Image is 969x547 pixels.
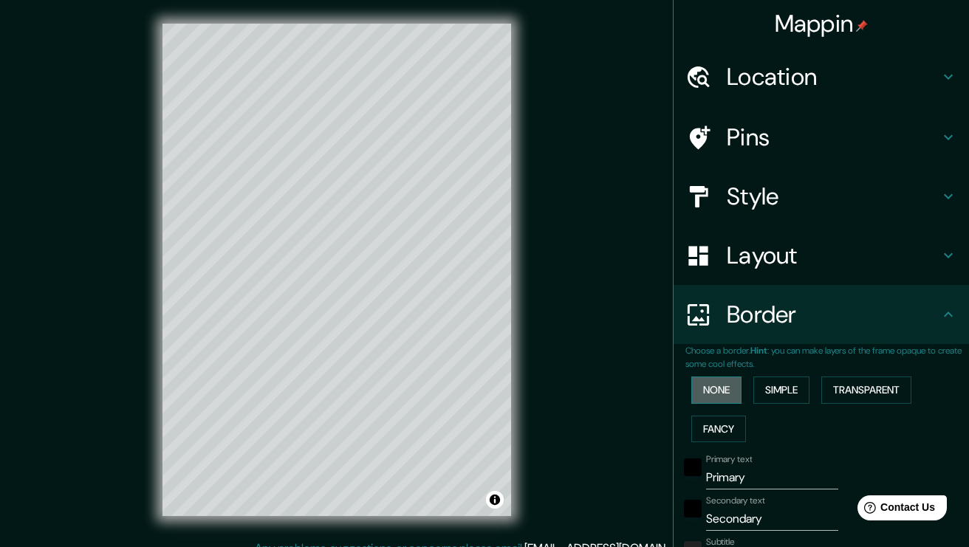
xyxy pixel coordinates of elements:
p: Choose a border. : you can make layers of the frame opaque to create some cool effects. [685,344,969,371]
div: Layout [674,226,969,285]
h4: Location [727,62,939,92]
h4: Layout [727,241,939,270]
div: Style [674,167,969,226]
h4: Border [727,300,939,329]
button: Transparent [821,376,911,404]
label: Secondary text [706,495,765,507]
b: Hint [750,345,767,357]
button: Simple [753,376,809,404]
button: Fancy [691,416,746,443]
div: Location [674,47,969,106]
button: black [684,458,702,476]
button: None [691,376,742,404]
div: Pins [674,108,969,167]
div: Border [674,285,969,344]
iframe: Help widget launcher [838,489,953,531]
button: Toggle attribution [486,491,504,509]
img: pin-icon.png [856,20,868,32]
h4: Pins [727,123,939,152]
h4: Style [727,182,939,211]
button: black [684,500,702,517]
h4: Mappin [775,9,869,38]
label: Primary text [706,453,752,466]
